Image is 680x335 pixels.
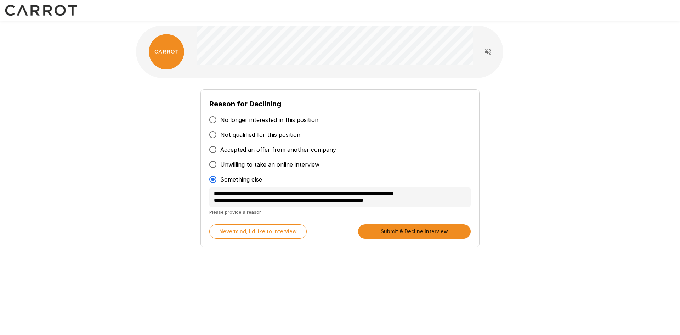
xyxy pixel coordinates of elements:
[209,100,281,108] b: Reason for Declining
[209,224,307,239] button: Nevermind, I'd like to Interview
[209,208,471,216] p: Please provide a reason
[220,130,300,139] span: Not qualified for this position
[358,224,471,239] button: Submit & Decline Interview
[220,145,336,154] span: Accepted an offer from another company
[220,116,318,124] span: No longer interested in this position
[481,45,495,59] button: Read questions aloud
[220,160,319,169] span: Unwilling to take an online interview
[149,34,184,69] img: carrot_logo.png
[220,175,262,184] span: Something else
